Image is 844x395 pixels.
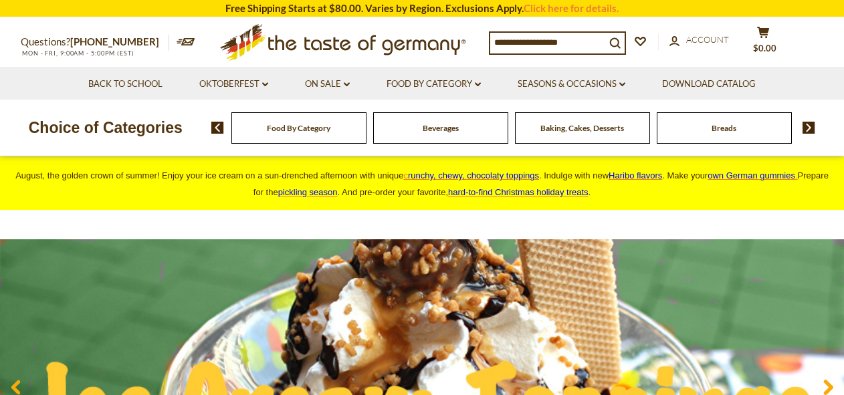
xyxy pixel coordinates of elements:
a: pickling season [278,187,338,197]
span: . [448,187,591,197]
a: Seasons & Occasions [518,77,625,92]
a: Click here for details. [524,2,619,14]
button: $0.00 [743,26,783,59]
a: Account [669,33,729,47]
img: next arrow [803,122,815,134]
span: August, the golden crown of summer! Enjoy your ice cream on a sun-drenched afternoon with unique ... [15,170,829,197]
a: crunchy, chewy, chocolaty toppings [403,170,539,180]
a: Food By Category [267,123,330,133]
a: [PHONE_NUMBER] [70,35,159,47]
a: Baking, Cakes, Desserts [540,123,624,133]
span: runchy, chewy, chocolaty toppings [408,170,539,180]
a: Breads [712,123,736,133]
span: Account [686,34,729,45]
span: MON - FRI, 9:00AM - 5:00PM (EST) [21,49,134,57]
a: hard-to-find Christmas holiday treats [448,187,589,197]
span: $0.00 [753,43,776,53]
a: Download Catalog [662,77,756,92]
a: Haribo flavors [609,170,662,180]
p: Questions? [21,33,169,51]
img: previous arrow [211,122,224,134]
a: On Sale [305,77,350,92]
a: Oktoberfest [199,77,268,92]
a: Beverages [423,123,459,133]
a: Food By Category [387,77,481,92]
a: own German gummies. [708,170,797,180]
span: own German gummies [708,170,795,180]
a: Back to School [88,77,163,92]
